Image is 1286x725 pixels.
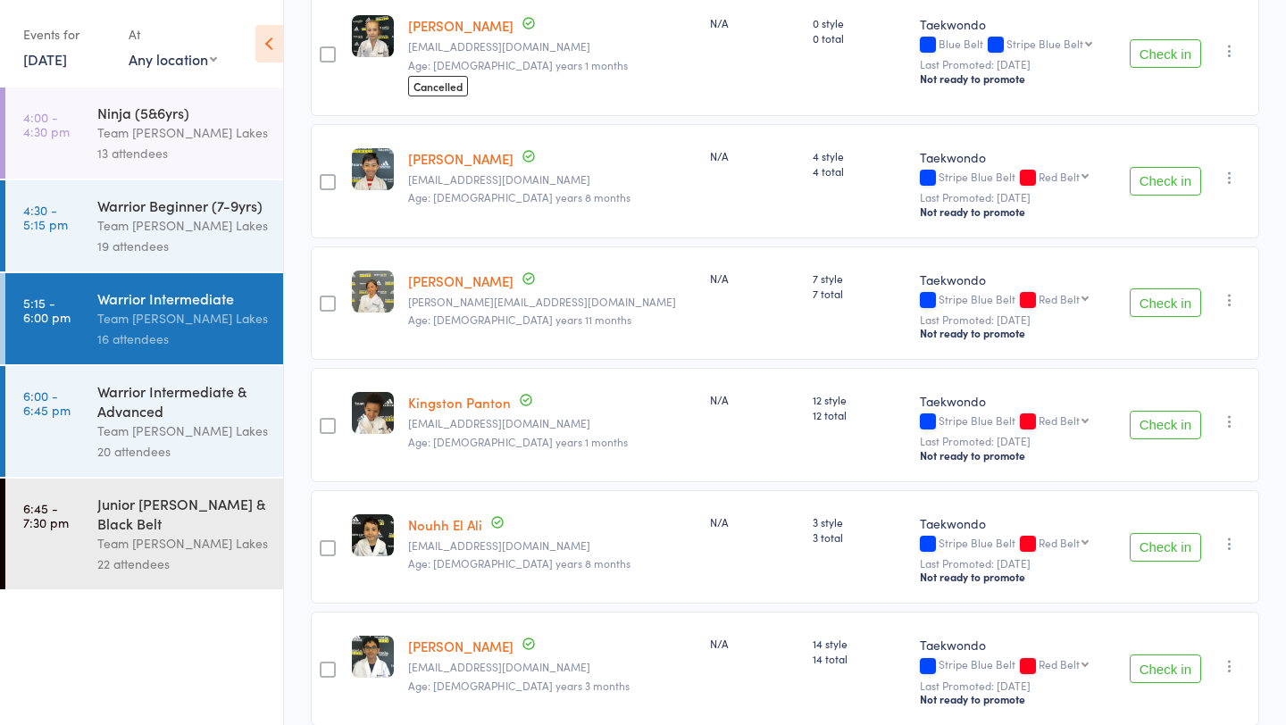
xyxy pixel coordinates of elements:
small: Last Promoted: [DATE] [920,58,1106,71]
time: 6:00 - 6:45 pm [23,388,71,417]
a: 5:15 -6:00 pmWarrior IntermediateTeam [PERSON_NAME] Lakes16 attendees [5,273,283,364]
span: 7 style [813,271,906,286]
small: shirley.lala84@hotmail.com [408,296,697,308]
a: [PERSON_NAME] [408,637,514,655]
div: Taekwondo [920,148,1106,166]
div: Team [PERSON_NAME] Lakes [97,421,268,441]
a: 4:30 -5:15 pmWarrior Beginner (7-9yrs)Team [PERSON_NAME] Lakes19 attendees [5,180,283,271]
div: Team [PERSON_NAME] Lakes [97,215,268,236]
small: saradagolivi@gmail.com [408,661,697,673]
div: Red Belt [1039,658,1080,670]
div: Stripe Blue Belt [920,414,1106,429]
a: 6:45 -7:30 pmJunior [PERSON_NAME] & Black BeltTeam [PERSON_NAME] Lakes22 attendees [5,479,283,589]
span: Age: [DEMOGRAPHIC_DATA] years 8 months [408,555,630,571]
time: 5:15 - 6:00 pm [23,296,71,324]
div: Red Belt [1039,537,1080,548]
div: 16 attendees [97,329,268,349]
span: 14 style [813,636,906,651]
a: [PERSON_NAME] [408,16,514,35]
span: 4 style [813,148,906,163]
div: Not ready to promote [920,448,1106,462]
small: Last Promoted: [DATE] [920,191,1106,204]
div: N/A [710,271,798,286]
div: 20 attendees [97,441,268,462]
div: Red Belt [1039,414,1080,426]
div: Stripe Blue Belt [920,658,1106,673]
div: Taekwondo [920,392,1106,410]
span: 4 total [813,163,906,179]
div: Taekwondo [920,271,1106,288]
span: Age: [DEMOGRAPHIC_DATA] years 3 months [408,678,630,693]
time: 6:45 - 7:30 pm [23,501,69,529]
div: Not ready to promote [920,204,1106,219]
button: Check in [1130,654,1201,683]
small: bcmentgroup@gmail.com [408,417,697,429]
time: 4:30 - 5:15 pm [23,203,68,231]
span: 12 style [813,392,906,407]
div: Team [PERSON_NAME] Lakes [97,122,268,143]
div: Ninja (5&6yrs) [97,103,268,122]
span: 3 style [813,514,906,529]
span: 3 total [813,529,906,545]
div: Red Belt [1039,171,1080,182]
div: Warrior Intermediate [97,288,268,308]
div: Stripe Blue Belt [920,293,1106,308]
div: 13 attendees [97,143,268,163]
div: N/A [710,148,798,163]
img: image1728625206.png [352,271,394,312]
button: Check in [1130,39,1201,68]
div: Events for [23,20,111,49]
div: Stripe Blue Belt [920,171,1106,186]
div: N/A [710,392,798,407]
div: Warrior Beginner (7-9yrs) [97,196,268,215]
small: Last Promoted: [DATE] [920,313,1106,326]
div: Taekwondo [920,15,1106,33]
span: Age: [DEMOGRAPHIC_DATA] years 11 months [408,312,631,327]
time: 4:00 - 4:30 pm [23,110,70,138]
span: Age: [DEMOGRAPHIC_DATA] years 8 months [408,189,630,204]
div: Not ready to promote [920,326,1106,340]
div: Junior [PERSON_NAME] & Black Belt [97,494,268,533]
div: 19 attendees [97,236,268,256]
button: Check in [1130,167,1201,196]
div: 22 attendees [97,554,268,574]
div: N/A [710,636,798,651]
div: Team [PERSON_NAME] Lakes [97,533,268,554]
div: Team [PERSON_NAME] Lakes [97,308,268,329]
div: Warrior Intermediate & Advanced [97,381,268,421]
a: Kingston Panton [408,393,511,412]
div: Stripe Blue Belt [920,537,1106,552]
a: 6:00 -6:45 pmWarrior Intermediate & AdvancedTeam [PERSON_NAME] Lakes20 attendees [5,366,283,477]
div: Any location [129,49,217,69]
div: N/A [710,514,798,529]
div: Not ready to promote [920,692,1106,706]
img: image1709940507.png [352,148,394,190]
span: Age: [DEMOGRAPHIC_DATA] years 1 months [408,57,628,72]
span: Cancelled [408,76,468,96]
img: image1646431092.png [352,392,394,434]
div: Taekwondo [920,514,1106,532]
span: Age: [DEMOGRAPHIC_DATA] years 1 months [408,434,628,449]
div: Taekwondo [920,636,1106,654]
span: 12 total [813,407,906,422]
img: image1665727312.png [352,636,394,678]
img: image1709098972.png [352,15,394,57]
a: [DATE] [23,49,67,69]
a: [PERSON_NAME] [408,271,514,290]
span: 7 total [813,286,906,301]
small: Yulia.deshina@gmail.com [408,40,697,53]
small: Last Promoted: [DATE] [920,557,1106,570]
a: [PERSON_NAME] [408,149,514,168]
button: Check in [1130,533,1201,562]
img: image1667619580.png [352,514,394,556]
div: Blue Belt [920,37,1106,53]
small: sriharip86@gmail.com [408,173,697,186]
button: Check in [1130,411,1201,439]
small: mirveth@hotmail.com [408,539,697,552]
small: Last Promoted: [DATE] [920,679,1106,692]
small: Last Promoted: [DATE] [920,435,1106,447]
span: 0 total [813,30,906,46]
div: Red Belt [1039,293,1080,304]
a: Nouhh El Ali [408,515,482,534]
div: Stripe Blue Belt [1006,37,1083,49]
